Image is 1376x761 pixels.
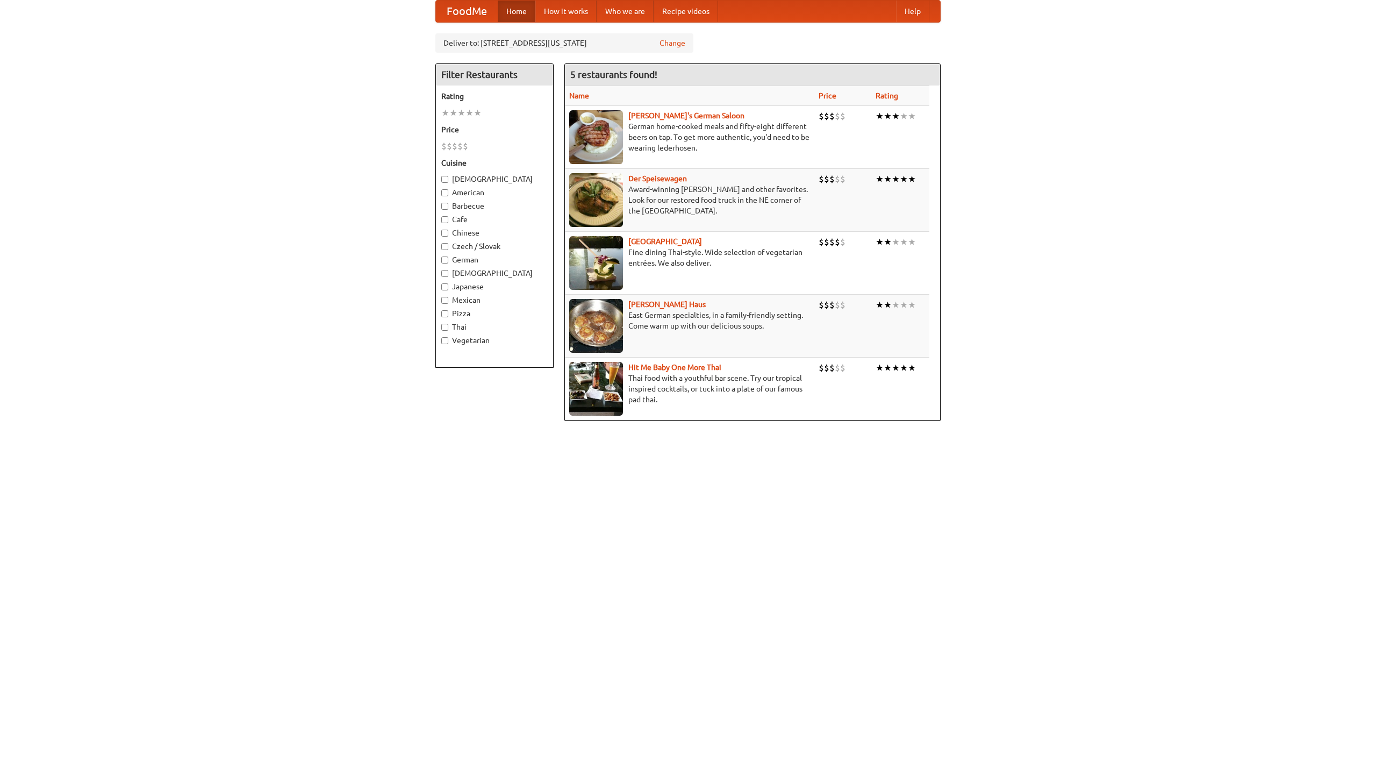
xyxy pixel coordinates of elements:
a: How it works [535,1,597,22]
li: $ [441,140,447,152]
label: [DEMOGRAPHIC_DATA] [441,268,548,279]
input: Chinese [441,230,448,237]
label: Cafe [441,214,548,225]
li: ★ [908,299,916,311]
b: [GEOGRAPHIC_DATA] [628,237,702,246]
ng-pluralize: 5 restaurants found! [570,69,657,80]
li: $ [819,110,824,122]
li: $ [840,362,845,374]
li: ★ [908,236,916,248]
li: $ [824,173,829,185]
a: Hit Me Baby One More Thai [628,363,721,372]
li: $ [452,140,457,152]
p: East German specialties, in a family-friendly setting. Come warm up with our delicious soups. [569,310,810,331]
a: [PERSON_NAME]'s German Saloon [628,111,744,120]
p: Fine dining Thai-style. Wide selection of vegetarian entrées. We also deliver. [569,247,810,268]
li: $ [829,110,835,122]
li: ★ [457,107,465,119]
img: esthers.jpg [569,110,623,164]
li: $ [840,236,845,248]
li: $ [835,173,840,185]
li: ★ [884,362,892,374]
input: Cafe [441,216,448,223]
li: ★ [884,236,892,248]
a: Help [896,1,929,22]
label: Czech / Slovak [441,241,548,252]
img: babythai.jpg [569,362,623,416]
input: Japanese [441,283,448,290]
li: $ [835,236,840,248]
li: ★ [884,173,892,185]
label: Chinese [441,227,548,238]
li: $ [829,173,835,185]
h5: Price [441,124,548,135]
input: German [441,257,448,264]
li: $ [835,362,840,374]
li: $ [829,236,835,248]
li: $ [840,173,845,185]
label: Barbecue [441,201,548,211]
p: Award-winning [PERSON_NAME] and other favorites. Look for our restored food truck in the NE corne... [569,184,810,216]
a: Who we are [597,1,654,22]
li: ★ [465,107,474,119]
li: ★ [900,236,908,248]
h5: Cuisine [441,158,548,168]
label: Thai [441,322,548,332]
img: speisewagen.jpg [569,173,623,227]
li: $ [829,299,835,311]
li: ★ [908,173,916,185]
li: ★ [900,173,908,185]
li: $ [447,140,452,152]
label: [DEMOGRAPHIC_DATA] [441,174,548,184]
li: ★ [449,107,457,119]
a: Name [569,91,589,100]
li: ★ [876,362,884,374]
h5: Rating [441,91,548,102]
li: ★ [908,362,916,374]
h4: Filter Restaurants [436,64,553,86]
input: Thai [441,324,448,331]
li: $ [824,362,829,374]
li: $ [819,299,824,311]
li: ★ [892,299,900,311]
p: Thai food with a youthful bar scene. Try our tropical inspired cocktails, or tuck into a plate of... [569,373,810,405]
a: Home [498,1,535,22]
li: ★ [900,110,908,122]
p: German home-cooked meals and fifty-eight different beers on tap. To get more authentic, you'd nee... [569,121,810,153]
input: Barbecue [441,203,448,210]
input: Mexican [441,297,448,304]
li: $ [819,236,824,248]
li: ★ [876,236,884,248]
a: Change [660,38,685,48]
li: ★ [900,299,908,311]
a: FoodMe [436,1,498,22]
a: [PERSON_NAME] Haus [628,300,706,309]
li: $ [824,110,829,122]
li: $ [835,299,840,311]
a: Der Speisewagen [628,174,687,183]
li: ★ [876,110,884,122]
li: ★ [441,107,449,119]
li: ★ [876,299,884,311]
li: $ [824,236,829,248]
li: ★ [892,362,900,374]
input: Pizza [441,310,448,317]
li: $ [840,299,845,311]
li: $ [819,362,824,374]
li: ★ [892,110,900,122]
li: $ [819,173,824,185]
img: satay.jpg [569,236,623,290]
label: Japanese [441,281,548,292]
label: Vegetarian [441,335,548,346]
li: ★ [908,110,916,122]
li: ★ [892,173,900,185]
li: $ [463,140,468,152]
li: $ [840,110,845,122]
li: ★ [876,173,884,185]
input: Vegetarian [441,337,448,344]
label: German [441,254,548,265]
